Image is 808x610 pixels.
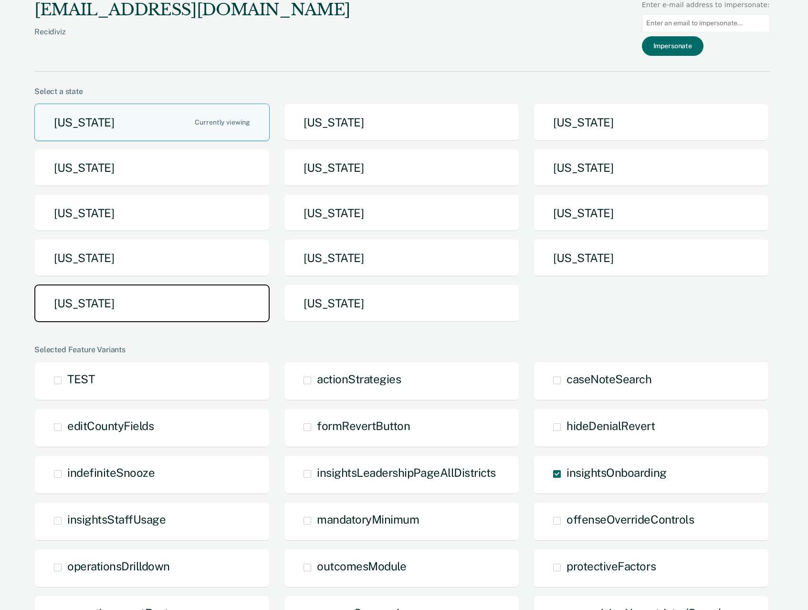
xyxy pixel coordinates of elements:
[567,372,651,386] span: caseNoteSearch
[34,87,770,96] div: Select a state
[34,345,770,354] div: Selected Feature Variants
[284,149,519,187] button: [US_STATE]
[34,194,270,232] button: [US_STATE]
[534,149,769,187] button: [US_STATE]
[34,27,350,52] div: Recidiviz
[67,466,155,479] span: indefiniteSnooze
[534,104,769,141] button: [US_STATE]
[67,419,154,432] span: editCountyFields
[67,372,94,386] span: TEST
[317,466,496,479] span: insightsLeadershipPageAllDistricts
[317,559,406,573] span: outcomesModule
[642,14,770,32] input: Enter an email to impersonate...
[67,513,166,526] span: insightsStaffUsage
[317,372,401,386] span: actionStrategies
[284,284,519,322] button: [US_STATE]
[284,194,519,232] button: [US_STATE]
[317,513,419,526] span: mandatoryMinimum
[567,419,655,432] span: hideDenialRevert
[317,419,410,432] span: formRevertButton
[567,466,666,479] span: insightsOnboarding
[642,36,703,56] button: Impersonate
[34,284,270,322] button: [US_STATE]
[34,149,270,187] button: [US_STATE]
[34,104,270,141] button: [US_STATE]
[67,559,170,573] span: operationsDrilldown
[284,104,519,141] button: [US_STATE]
[34,239,270,277] button: [US_STATE]
[534,239,769,277] button: [US_STATE]
[567,559,656,573] span: protectiveFactors
[284,239,519,277] button: [US_STATE]
[534,194,769,232] button: [US_STATE]
[567,513,694,526] span: offenseOverrideControls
